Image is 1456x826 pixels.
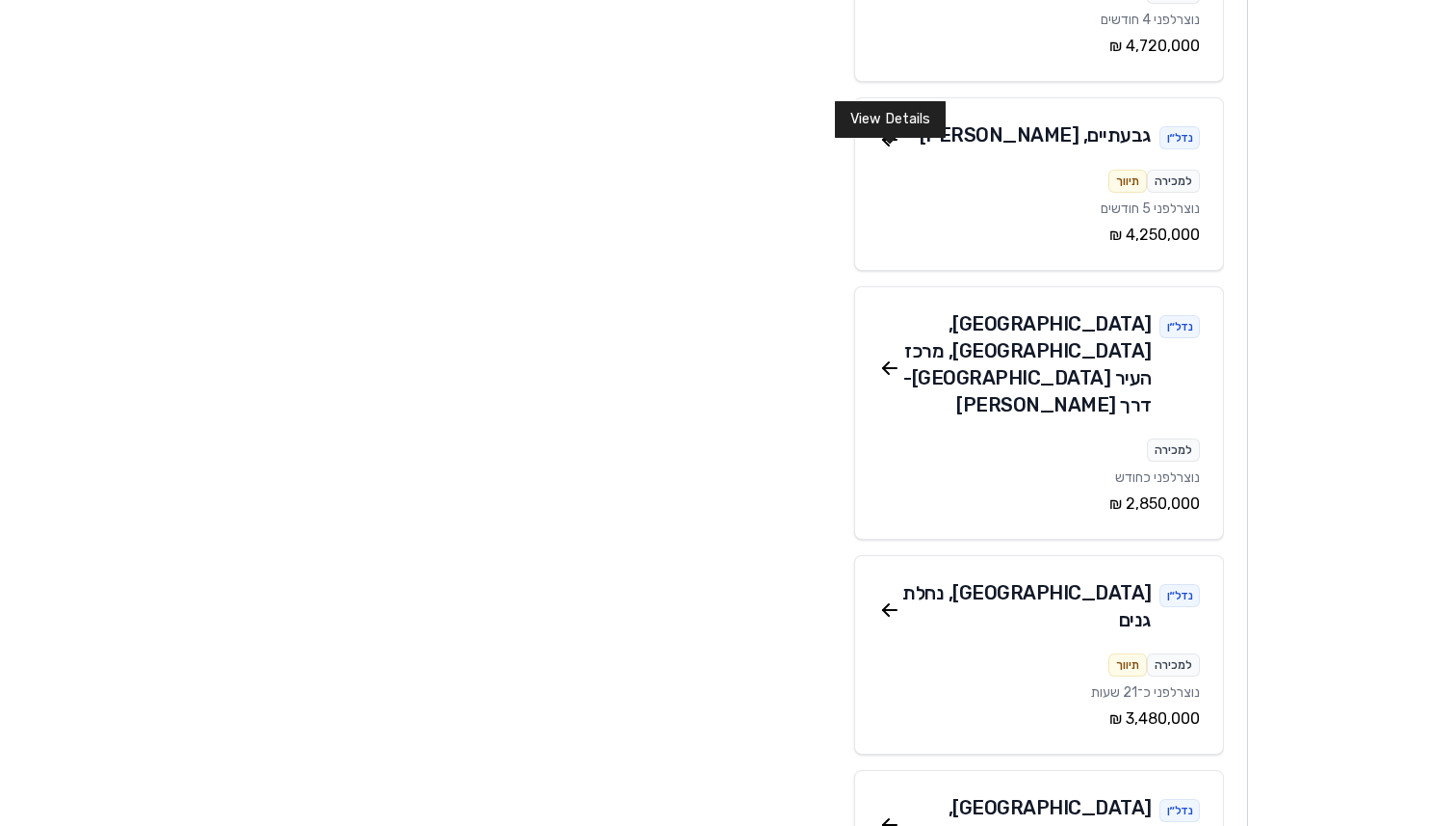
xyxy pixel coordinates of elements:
div: ‏4,720,000 ‏₪ [878,35,1200,58]
div: תיווך [1108,170,1147,193]
span: נוצר לפני 5 חודשים [1101,200,1200,217]
div: נדל״ן [1159,584,1201,607]
div: ‏2,850,000 ‏₪ [878,493,1200,516]
div: נדל״ן [1159,126,1201,149]
div: למכירה [1147,653,1200,677]
div: למכירה [1147,170,1200,193]
div: [GEOGRAPHIC_DATA] , [GEOGRAPHIC_DATA], מרכז העיר [GEOGRAPHIC_DATA] - דרך [PERSON_NAME] [901,310,1152,418]
span: נוצר לפני 4 חודשים [1101,12,1200,28]
div: למכירה [1147,439,1200,462]
div: תיווך [1108,653,1147,677]
div: ‏3,480,000 ‏₪ [878,707,1200,731]
div: נדל״ן [1159,315,1201,338]
div: נדל״ן [1159,799,1201,822]
div: גבעתיים , [PERSON_NAME] [920,121,1152,149]
div: [GEOGRAPHIC_DATA] , נחלת גנים [901,579,1152,633]
span: נוצר לפני כחודש [1115,469,1200,486]
div: ‏4,250,000 ‏₪ [878,224,1200,247]
span: נוצר לפני כ־21 שעות [1091,684,1200,701]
